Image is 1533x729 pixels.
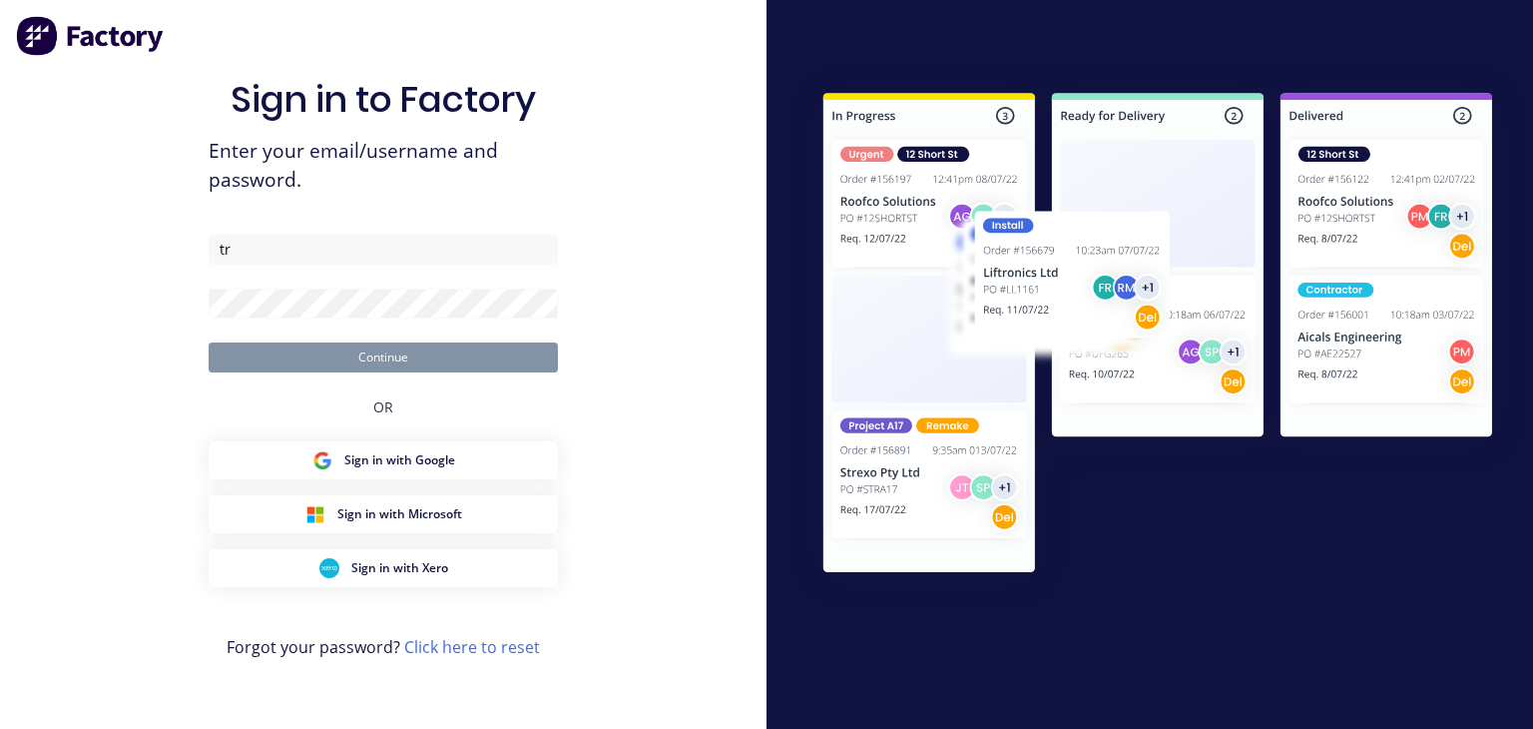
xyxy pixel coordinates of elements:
img: Sign in [782,56,1533,616]
div: OR [373,372,393,441]
img: Microsoft Sign in [305,504,325,524]
img: Xero Sign in [319,558,339,578]
button: Xero Sign inSign in with Xero [209,549,558,587]
span: Sign in with Google [344,451,455,469]
span: Forgot your password? [227,635,540,659]
img: Factory [16,16,166,56]
span: Sign in with Microsoft [337,505,462,523]
span: Sign in with Xero [351,559,448,577]
span: Enter your email/username and password. [209,137,558,195]
img: Google Sign in [312,450,332,470]
h1: Sign in to Factory [231,78,536,121]
button: Continue [209,343,558,372]
button: Microsoft Sign inSign in with Microsoft [209,495,558,533]
a: Click here to reset [404,636,540,658]
input: Email/Username [209,235,558,265]
button: Google Sign inSign in with Google [209,441,558,479]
